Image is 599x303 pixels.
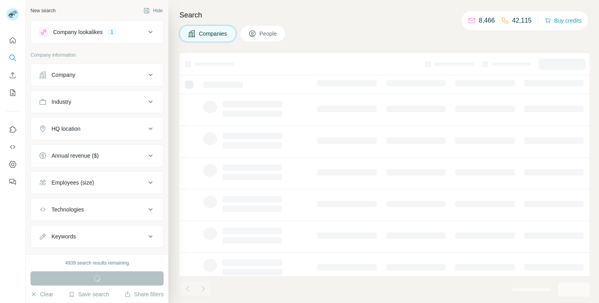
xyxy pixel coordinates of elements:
button: Company [31,65,163,84]
div: Employees (size) [52,179,94,187]
div: Industry [52,98,71,106]
div: Technologies [52,206,84,213]
button: Technologies [31,200,163,219]
button: Company lookalikes1 [31,23,163,42]
button: Save search [69,290,109,298]
div: 1 [107,29,116,36]
div: Keywords [52,232,76,240]
button: Use Surfe API [6,140,19,154]
button: Buy credits [545,15,582,26]
button: Search [6,51,19,65]
button: Annual revenue ($) [31,146,163,165]
button: Quick start [6,33,19,48]
button: Hide [138,5,168,17]
div: Annual revenue ($) [52,152,99,160]
div: 4939 search results remaining [65,259,129,267]
div: New search [31,7,55,14]
span: People [259,30,278,38]
p: 8,466 [479,16,495,25]
span: Companies [199,30,228,38]
button: Use Surfe on LinkedIn [6,122,19,137]
button: Employees (size) [31,173,163,192]
button: Feedback [6,175,19,189]
p: Company information [31,51,164,59]
button: Clear [31,290,53,298]
button: HQ location [31,119,163,138]
button: Dashboard [6,157,19,172]
button: Keywords [31,227,163,246]
div: Company lookalikes [53,28,103,36]
button: My lists [6,86,19,100]
p: 42,115 [512,16,532,25]
button: Share filters [124,290,164,298]
button: Enrich CSV [6,68,19,82]
div: Company [52,71,75,79]
button: Industry [31,92,163,111]
div: HQ location [52,125,80,133]
h4: Search [179,10,589,21]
